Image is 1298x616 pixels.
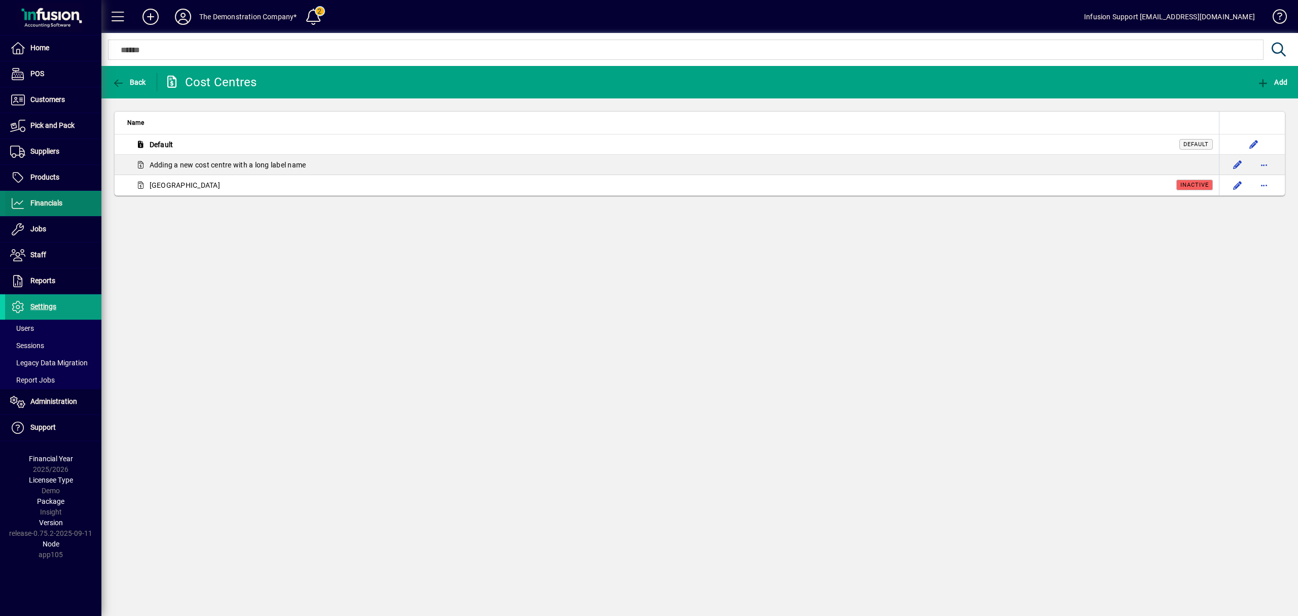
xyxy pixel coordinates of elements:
span: Default [150,140,173,150]
button: Add [1254,73,1290,91]
span: Financial Year [29,455,73,463]
span: Default [1183,141,1209,148]
span: Name [127,117,144,128]
a: Users [5,320,101,337]
span: Reports [30,277,55,285]
span: Licensee Type [29,476,73,484]
a: Reports [5,268,101,294]
button: Edit [1230,157,1246,173]
span: Support [30,423,56,431]
a: Knowledge Base [1265,2,1285,35]
a: Support [5,415,101,440]
button: Add [134,8,167,26]
span: Staff [30,251,46,259]
button: More options [1256,177,1272,193]
span: Add [1257,78,1287,86]
a: Jobs [5,217,101,242]
span: Suppliers [30,147,59,155]
span: Settings [30,302,56,311]
span: Inactive [1180,182,1209,188]
span: POS [30,70,44,78]
span: Adding a new cost centre with a long label name [150,160,306,170]
button: Edit [1230,177,1246,193]
button: Edit [1246,136,1262,153]
a: Staff [5,243,101,268]
span: Node [43,540,59,548]
a: Sessions [5,337,101,354]
span: Package [37,497,64,505]
a: Report Jobs [5,371,101,389]
span: Financials [30,199,62,207]
span: Home [30,44,49,52]
a: Legacy Data Migration [5,354,101,371]
a: Pick and Pack [5,113,101,139]
span: Pick and Pack [30,121,75,129]
div: Cost Centres [165,74,257,90]
span: Products [30,173,59,181]
a: Products [5,165,101,190]
a: Financials [5,191,101,216]
div: The Demonstration Company* [199,9,297,25]
button: Back [110,73,149,91]
span: Report Jobs [10,376,55,384]
button: Profile [167,8,199,26]
span: Customers [30,95,65,104]
span: [GEOGRAPHIC_DATA] [150,180,220,190]
span: Users [10,324,34,332]
a: Suppliers [5,139,101,164]
span: Sessions [10,341,44,350]
span: Back [112,78,146,86]
a: POS [5,61,101,87]
span: Jobs [30,225,46,233]
app-page-header-button: Back [101,73,157,91]
span: Version [39,519,63,527]
div: Infusion Support [EMAIL_ADDRESS][DOMAIN_NAME] [1084,9,1255,25]
a: Customers [5,87,101,113]
a: Home [5,36,101,61]
span: Administration [30,397,77,405]
a: Administration [5,389,101,415]
button: More options [1256,157,1272,173]
span: Legacy Data Migration [10,359,88,367]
